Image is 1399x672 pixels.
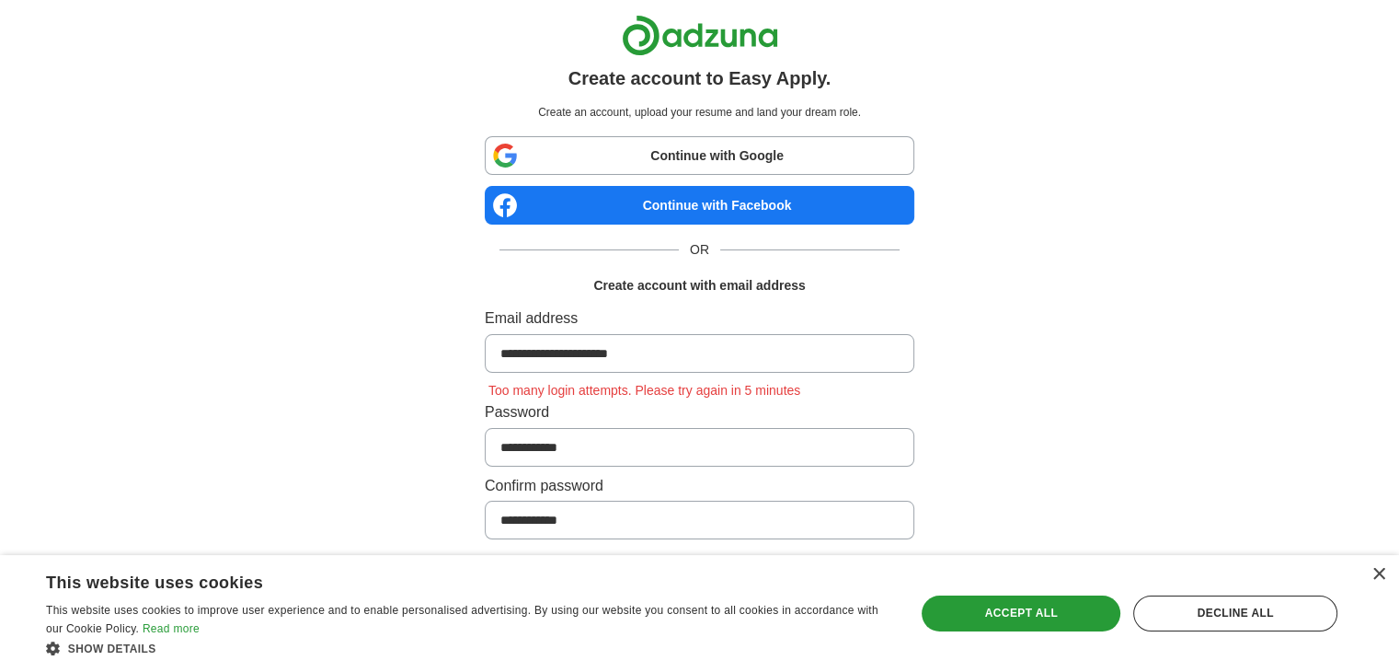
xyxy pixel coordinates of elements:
[1371,568,1385,582] div: Close
[46,566,843,594] div: This website uses cookies
[46,604,878,635] span: This website uses cookies to improve user experience and to enable personalised advertising. By u...
[68,643,156,655] span: Show details
[485,400,914,424] label: Password
[485,307,914,330] label: Email address
[593,275,805,295] h1: Create account with email address
[485,474,914,498] label: Confirm password
[485,383,804,398] span: Too many login attempts. Please try again in 5 minutes
[485,136,914,175] a: Continue with Google
[568,64,831,93] h1: Create account to Easy Apply.
[622,15,778,56] img: Adzuna logo
[488,104,911,122] p: Create an account, upload your resume and land your dream role.
[679,239,720,260] span: OR
[1133,596,1337,631] div: Decline all
[922,596,1120,631] div: Accept all
[46,639,889,658] div: Show details
[485,186,914,225] a: Continue with Facebook
[143,622,200,635] a: Read more, opens a new window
